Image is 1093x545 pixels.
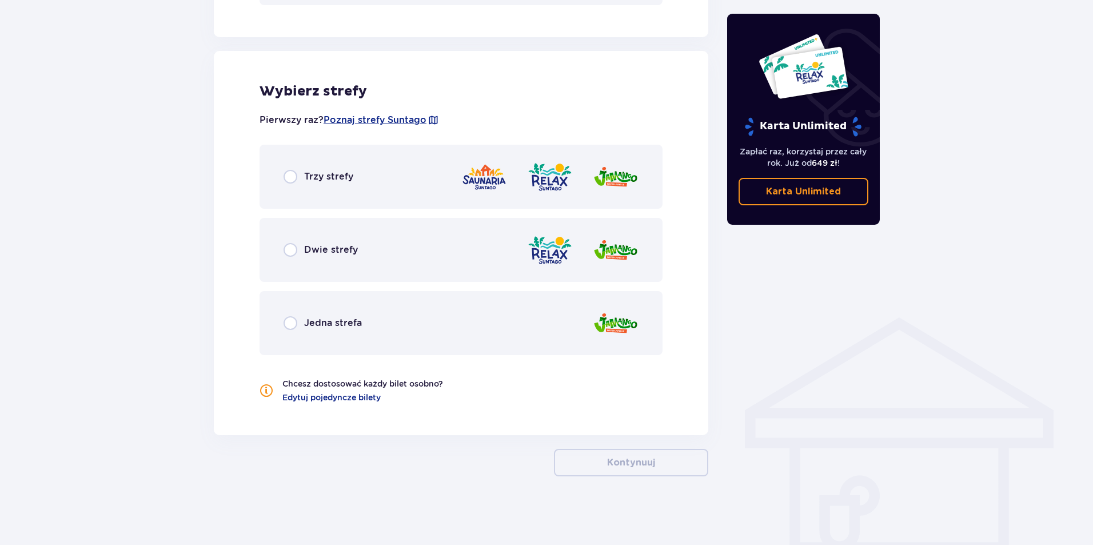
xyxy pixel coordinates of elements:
img: zone logo [527,161,573,193]
img: zone logo [527,234,573,266]
p: Pierwszy raz? [260,114,439,126]
span: 649 zł [812,158,837,168]
img: zone logo [593,161,639,193]
button: Kontynuuj [554,449,708,476]
p: Zapłać raz, korzystaj przez cały rok. Już od ! [739,146,869,169]
img: zone logo [461,161,507,193]
p: Chcesz dostosować każdy bilet osobno? [282,378,443,389]
p: Dwie strefy [304,244,358,256]
p: Jedna strefa [304,317,362,329]
p: Kontynuuj [607,456,655,469]
img: zone logo [593,234,639,266]
a: Edytuj pojedyncze bilety [282,392,381,403]
a: Karta Unlimited [739,178,869,205]
p: Karta Unlimited [744,117,863,137]
img: zone logo [593,307,639,340]
p: Wybierz strefy [260,83,663,100]
p: Karta Unlimited [766,185,841,198]
p: Trzy strefy [304,170,353,183]
a: Poznaj strefy Suntago [324,114,426,126]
